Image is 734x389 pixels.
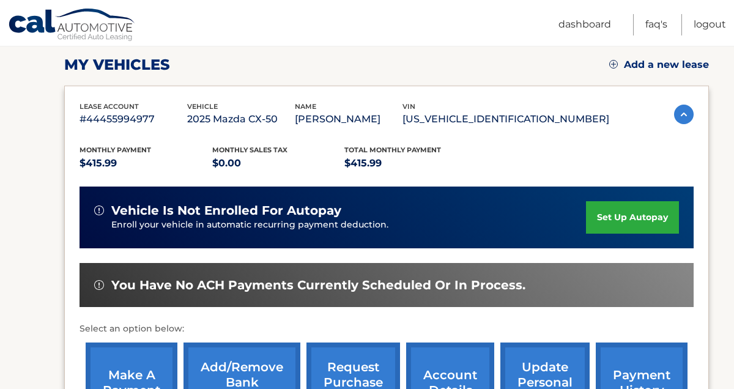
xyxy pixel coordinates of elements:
[111,278,525,293] span: You have no ACH payments currently scheduled or in process.
[344,155,477,172] p: $415.99
[212,146,287,154] span: Monthly sales Tax
[8,8,136,43] a: Cal Automotive
[402,111,609,128] p: [US_VEHICLE_IDENTIFICATION_NUMBER]
[111,203,341,218] span: vehicle is not enrolled for autopay
[609,60,618,69] img: add.svg
[111,218,586,232] p: Enroll your vehicle in automatic recurring payment deduction.
[295,102,316,111] span: name
[80,111,187,128] p: #44455994977
[187,102,218,111] span: vehicle
[609,59,709,71] a: Add a new lease
[64,56,170,74] h2: my vehicles
[694,14,726,35] a: Logout
[80,146,151,154] span: Monthly Payment
[674,105,694,124] img: accordion-active.svg
[212,155,345,172] p: $0.00
[94,280,104,290] img: alert-white.svg
[645,14,667,35] a: FAQ's
[94,206,104,215] img: alert-white.svg
[187,111,295,128] p: 2025 Mazda CX-50
[80,322,694,336] p: Select an option below:
[295,111,402,128] p: [PERSON_NAME]
[558,14,611,35] a: Dashboard
[586,201,679,234] a: set up autopay
[80,102,139,111] span: lease account
[80,155,212,172] p: $415.99
[344,146,441,154] span: Total Monthly Payment
[402,102,415,111] span: vin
